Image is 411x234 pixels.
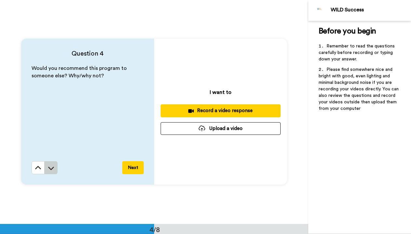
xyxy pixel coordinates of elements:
[161,122,281,135] button: Upload a video
[32,66,128,78] span: Would you recommend this program to someone else? Why/why not?
[210,88,232,96] p: I want to
[331,7,411,13] div: WILD Success
[139,225,170,234] div: 4/8
[166,107,275,114] div: Record a video response
[319,67,400,111] span: Please find somewhere nice and bright with good, even lighting and minimal background noise if yo...
[122,161,144,174] button: Next
[312,3,327,18] img: Profile Image
[32,49,144,58] h4: Question 4
[319,27,376,35] span: Before you begin
[319,44,396,61] span: Remember to read the questions carefully before recording or typing down your answer.
[161,104,281,117] button: Record a video response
